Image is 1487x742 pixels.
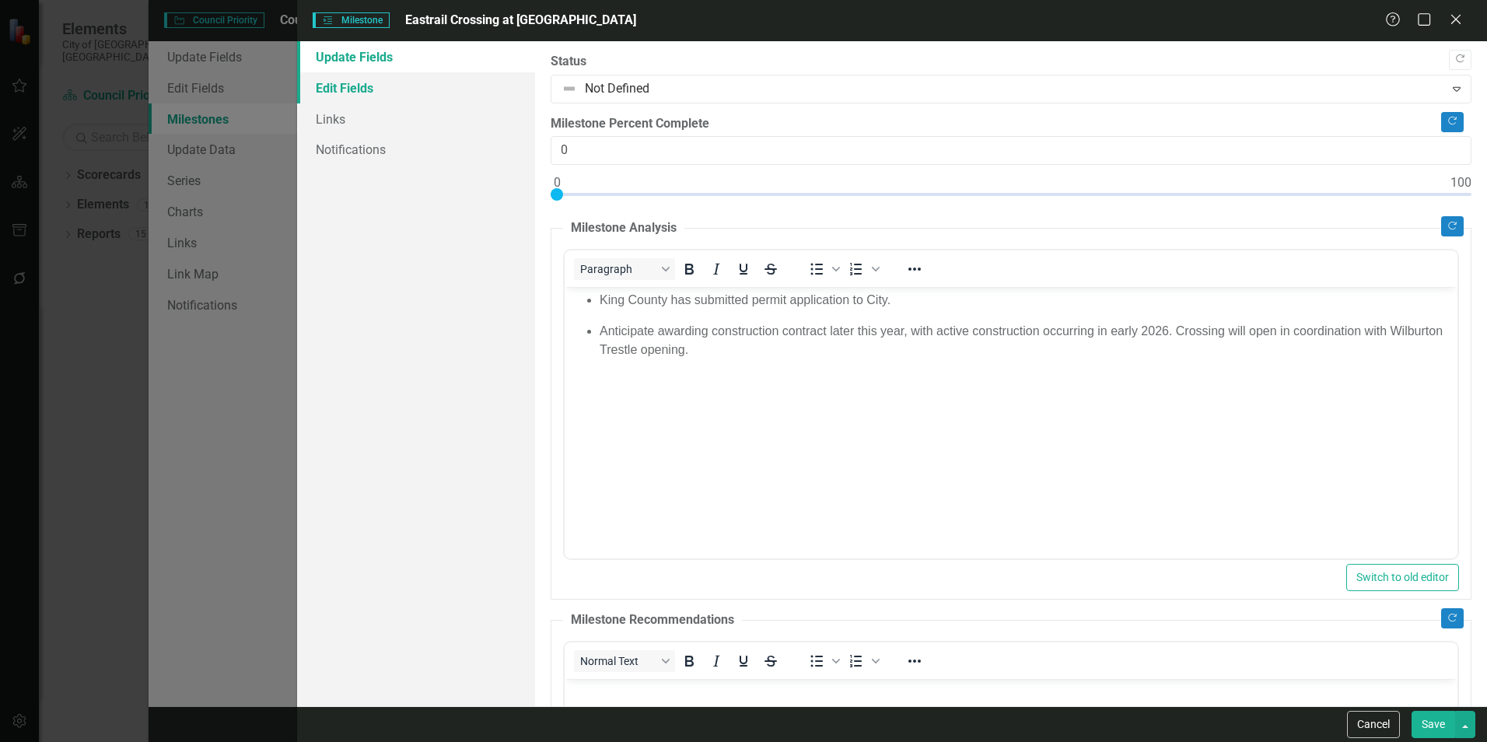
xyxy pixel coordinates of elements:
[901,258,928,280] button: Reveal or hide additional toolbar items
[580,263,656,275] span: Paragraph
[803,258,842,280] div: Bullet list
[563,611,742,629] legend: Milestone Recommendations
[297,72,535,103] a: Edit Fields
[551,115,1471,133] label: Milestone Percent Complete
[703,650,730,672] button: Italic
[297,134,535,165] a: Notifications
[313,12,389,28] span: Milestone
[565,287,1457,558] iframe: Rich Text Area
[574,650,675,672] button: Block Normal Text
[1347,711,1400,738] button: Cancel
[551,53,1471,71] label: Status
[803,650,842,672] div: Bullet list
[703,258,730,280] button: Italic
[757,650,784,672] button: Strikethrough
[1346,564,1459,591] button: Switch to old editor
[676,650,702,672] button: Bold
[676,258,702,280] button: Bold
[574,258,675,280] button: Block Paragraph
[405,12,636,27] span: Eastrail Crossing at [GEOGRAPHIC_DATA]
[580,655,656,667] span: Normal Text
[563,219,684,237] legend: Milestone Analysis
[730,258,757,280] button: Underline
[1412,711,1455,738] button: Save
[901,650,928,672] button: Reveal or hide additional toolbar items
[297,103,535,135] a: Links
[757,258,784,280] button: Strikethrough
[730,650,757,672] button: Underline
[843,650,882,672] div: Numbered list
[297,41,535,72] a: Update Fields
[843,258,882,280] div: Numbered list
